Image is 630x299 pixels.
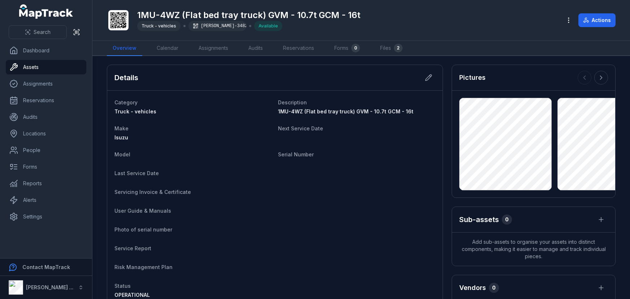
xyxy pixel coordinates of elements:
[394,44,403,52] div: 2
[6,193,86,207] a: Alerts
[278,125,323,131] span: Next Service Date
[114,189,191,195] span: Servicing Invoice & Certificate
[142,23,176,29] span: Truck - vehicles
[137,9,360,21] h1: 1MU-4WZ (Flat bed tray truck) GVM - 10.7t GCM - 16t
[351,44,360,52] div: 0
[151,41,184,56] a: Calendar
[6,209,86,224] a: Settings
[114,264,173,270] span: Risk Management Plan
[107,41,142,56] a: Overview
[114,134,128,140] span: Isuzu
[578,13,616,27] button: Actions
[278,99,307,105] span: Description
[34,29,51,36] span: Search
[277,41,320,56] a: Reservations
[6,60,86,74] a: Assets
[114,73,138,83] h2: Details
[26,284,76,290] strong: [PERSON_NAME] Air
[114,208,171,214] span: User Guide & Manuals
[6,126,86,141] a: Locations
[9,25,67,39] button: Search
[6,77,86,91] a: Assignments
[243,41,269,56] a: Audits
[254,21,282,31] div: Available
[329,41,366,56] a: Forms0
[114,99,138,105] span: Category
[6,43,86,58] a: Dashboard
[114,125,129,131] span: Make
[114,170,159,176] span: Last Service Date
[114,226,172,233] span: Photo of serial number
[114,292,150,298] span: OPERATIONAL
[188,21,246,31] div: [PERSON_NAME]-3482
[459,214,499,225] h2: Sub-assets
[278,151,314,157] span: Serial Number
[6,93,86,108] a: Reservations
[114,151,130,157] span: Model
[19,4,73,19] a: MapTrack
[502,214,512,225] div: 0
[452,233,615,266] span: Add sub-assets to organise your assets into distinct components, making it easier to manage and t...
[6,160,86,174] a: Forms
[193,41,234,56] a: Assignments
[6,143,86,157] a: People
[6,176,86,191] a: Reports
[114,245,151,251] span: Service Report
[459,73,486,83] h3: Pictures
[22,264,70,270] strong: Contact MapTrack
[459,283,486,293] h3: Vendors
[114,283,131,289] span: Status
[489,283,499,293] div: 0
[6,110,86,124] a: Audits
[374,41,408,56] a: Files2
[114,108,156,114] span: Truck - vehicles
[278,108,413,114] span: 1MU-4WZ (Flat bed tray truck) GVM - 10.7t GCM - 16t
